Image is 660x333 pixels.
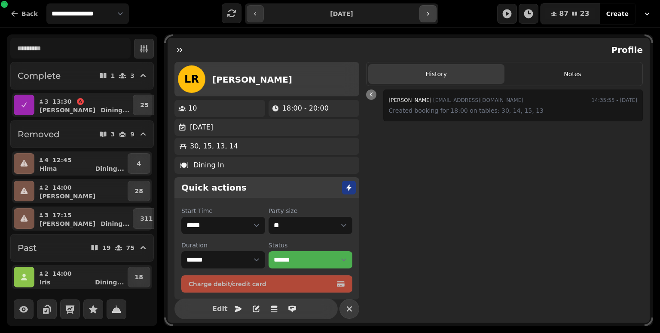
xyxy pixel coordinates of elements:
[44,97,49,106] p: 3
[181,182,247,194] h2: Quick actions
[181,275,352,293] button: Charge debit/credit card
[608,44,643,56] h2: Profile
[370,92,373,97] span: K
[181,207,265,215] label: Start Time
[269,207,352,215] label: Party size
[128,153,150,174] button: 4
[95,164,124,173] p: Dining ...
[40,164,57,173] p: Hima
[130,131,134,137] p: 9
[10,120,154,148] button: Removed39
[181,241,265,250] label: Duration
[44,183,49,192] p: 2
[184,74,199,84] span: LR
[36,153,126,174] button: 412:45HimaDining...
[211,300,229,318] button: Edit
[21,11,38,17] span: Back
[130,73,134,79] p: 3
[137,159,141,168] p: 4
[44,269,49,278] p: 2
[135,187,143,195] p: 28
[40,192,95,200] p: [PERSON_NAME]
[128,181,150,201] button: 28
[44,211,49,219] p: 3
[40,106,95,114] p: [PERSON_NAME]
[10,62,154,89] button: Complete13
[389,105,637,116] p: Created booking for 18:00 on tables: 30, 14, 15, 13
[193,160,224,170] p: Dining In
[101,219,129,228] p: Dining ...
[368,64,504,84] button: History
[140,101,148,109] p: 25
[212,74,292,86] h2: [PERSON_NAME]
[282,103,329,114] p: 18:00 - 20:00
[189,281,335,287] span: Charge debit/credit card
[111,73,115,79] p: 1
[3,3,45,24] button: Back
[504,64,641,84] button: Notes
[126,245,134,251] p: 75
[52,156,72,164] p: 12:45
[44,156,49,164] p: 4
[52,183,72,192] p: 14:00
[180,160,188,170] p: 🍽️
[18,70,61,82] h2: Complete
[36,208,131,229] button: 317:15[PERSON_NAME]Dining...
[10,234,154,262] button: Past1975
[389,95,523,105] div: [EMAIL_ADDRESS][DOMAIN_NAME]
[102,245,110,251] p: 19
[133,95,156,115] button: 25
[52,211,72,219] p: 17:15
[18,242,37,254] h2: Past
[215,305,225,312] span: Edit
[101,106,129,114] p: Dining ...
[52,97,72,106] p: 13:30
[133,208,160,229] button: 311
[40,219,95,228] p: [PERSON_NAME]
[36,95,131,115] button: 313:30[PERSON_NAME]Dining...
[128,267,150,287] button: 18
[36,181,126,201] button: 214:00[PERSON_NAME]
[36,267,126,287] button: 214:00IrisDining...
[592,95,637,105] time: 14:35:55 - [DATE]
[140,214,153,223] p: 311
[135,273,143,281] p: 18
[95,278,124,287] p: Dining ...
[40,278,50,287] p: Iris
[18,128,60,140] h2: Removed
[111,131,115,137] p: 3
[190,122,213,133] p: [DATE]
[190,141,238,151] p: 30, 15, 13, 14
[269,241,352,250] label: Status
[389,97,432,103] span: [PERSON_NAME]
[188,103,197,114] p: 10
[52,269,72,278] p: 14:00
